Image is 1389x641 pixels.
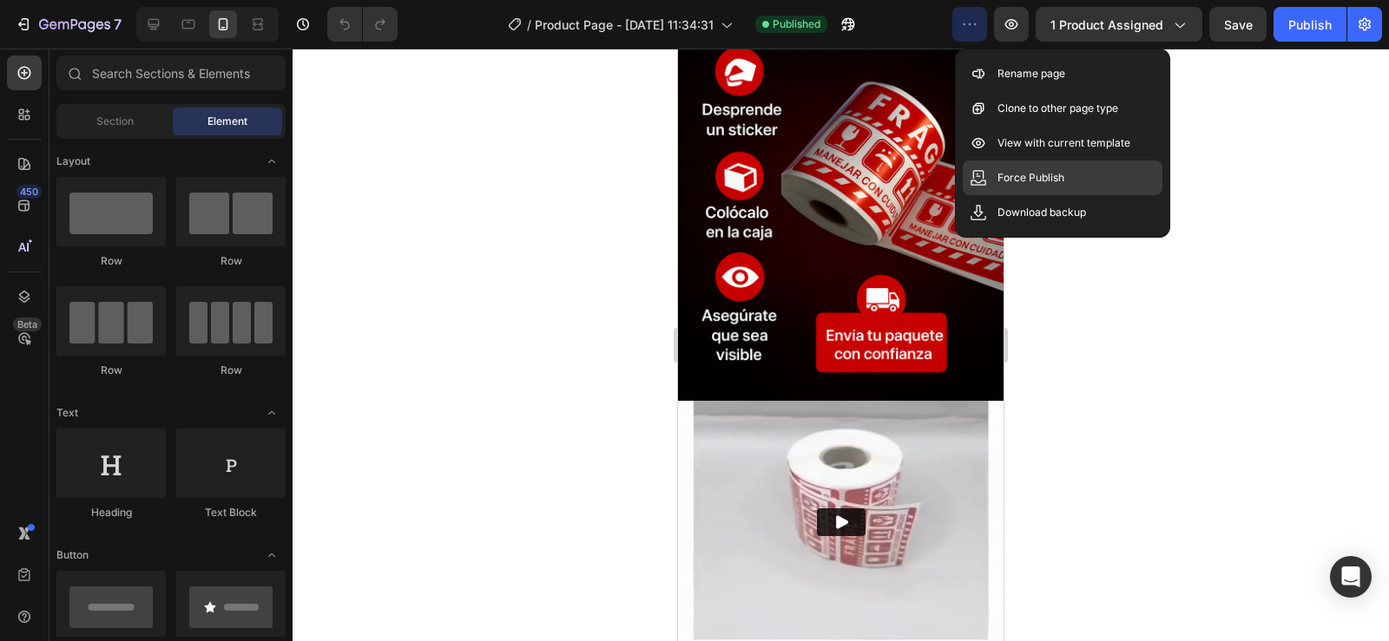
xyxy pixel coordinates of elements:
span: Save [1224,17,1253,32]
div: Row [56,253,166,269]
span: Section [96,114,134,129]
input: Search Sections & Elements [56,56,286,90]
div: Beta [13,317,42,331]
div: Row [176,253,286,269]
p: Clone to other page type [997,100,1118,117]
p: 7 [114,14,122,35]
span: 1 product assigned [1050,16,1163,34]
p: View with current template [997,134,1130,152]
div: Open Intercom Messenger [1330,556,1372,598]
span: Toggle open [258,147,286,175]
div: Row [176,363,286,378]
p: Rename page [997,65,1065,82]
p: Force Publish [997,169,1064,186]
span: Product Page - [DATE] 11:34:31 [535,16,714,34]
div: 450 [16,185,42,199]
span: Published [773,16,820,32]
div: Heading [56,505,166,520]
div: Row [56,363,166,378]
span: Button [56,547,89,563]
iframe: Design area [678,49,1004,641]
span: Toggle open [258,399,286,427]
button: Publish [1274,7,1346,42]
span: Text [56,405,78,421]
div: Undo/Redo [327,7,398,42]
div: Publish [1288,16,1332,34]
button: 7 [7,7,129,42]
span: / [527,16,531,34]
span: Layout [56,154,90,169]
p: Download backup [997,204,1086,221]
button: Save [1209,7,1267,42]
span: Toggle open [258,541,286,569]
div: Text Block [176,505,286,520]
span: Element [207,114,247,129]
button: 1 product assigned [1036,7,1202,42]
